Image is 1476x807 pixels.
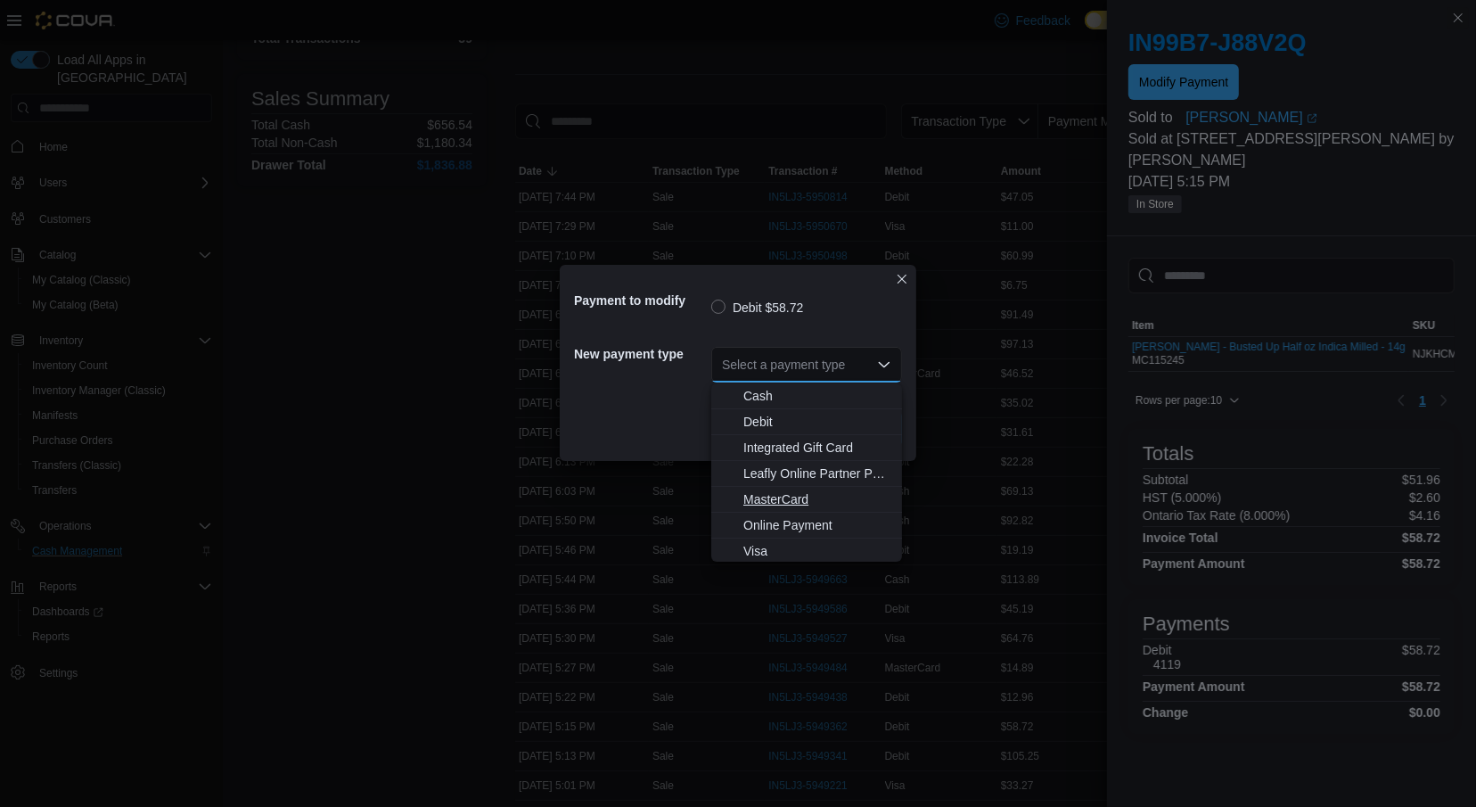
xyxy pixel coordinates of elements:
[877,358,891,372] button: Close list of options
[711,513,902,539] button: Online Payment
[711,297,803,318] label: Debit $58.72
[711,487,902,513] button: MasterCard
[711,461,902,487] button: Leafly Online Partner Payment
[743,387,891,405] span: Cash
[722,354,724,375] input: Accessible screen reader label
[743,465,891,482] span: Leafly Online Partner Payment
[711,383,902,564] div: Choose from the following options
[711,409,902,435] button: Debit
[891,268,913,290] button: Closes this modal window
[743,439,891,457] span: Integrated Gift Card
[743,413,891,431] span: Debit
[711,539,902,564] button: Visa
[743,490,891,508] span: MasterCard
[743,516,891,534] span: Online Payment
[574,336,708,372] h5: New payment type
[711,435,902,461] button: Integrated Gift Card
[743,542,891,560] span: Visa
[711,383,902,409] button: Cash
[574,283,708,318] h5: Payment to modify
